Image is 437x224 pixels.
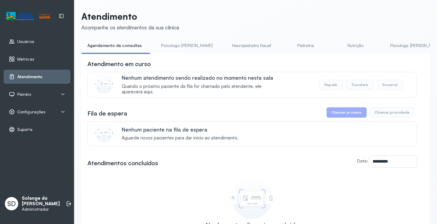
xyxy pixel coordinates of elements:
a: Neuropediatra Nauef [226,41,277,51]
button: Transferir [346,80,374,90]
span: Configurações [17,109,46,115]
button: Encerrar [378,80,403,90]
h3: Atendimento em curso [87,60,151,68]
a: Nutrição [334,41,377,51]
a: Usuários [9,38,65,45]
h3: Atendimentos concluídos [87,159,158,167]
span: Quando o próximo paciente da fila for chamado pelo atendente, ele aparecerá aqui. [122,84,282,95]
a: Métricas [9,56,65,62]
p: Atendimento [81,11,179,22]
img: Imagem de CalloutCard [95,75,113,93]
img: Logotipo do estabelecimento [6,11,50,21]
h3: Fila de espera [87,109,127,118]
p: Nenhum atendimento sendo realizado no momento nesta sala [122,75,282,81]
span: Suporte [17,127,32,132]
span: Aguarde novos pacientes para dar início ao atendimento. [122,135,239,141]
button: Chamar próximo [327,107,367,118]
p: Administrador [22,207,60,212]
span: Painéis [17,92,31,97]
a: Pediatria [285,41,327,51]
button: Repetir [319,80,343,90]
span: Usuários [17,39,34,44]
a: Agendamento de consultas [81,41,148,51]
a: Psicologo [PERSON_NAME] [155,41,218,51]
p: Nenhum paciente na fila de espera [122,126,239,133]
img: Imagem de CalloutCard [95,124,113,142]
label: Data: [357,158,368,163]
a: Atendimento [9,74,65,80]
p: Solange do [PERSON_NAME] [22,196,60,207]
img: Imagem de empty state [232,178,273,219]
button: Chamar prioridade [370,107,415,118]
span: Atendimento [17,74,42,79]
div: Acompanhe os atendimentos da sua clínica [81,24,179,31]
span: Métricas [17,57,34,62]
